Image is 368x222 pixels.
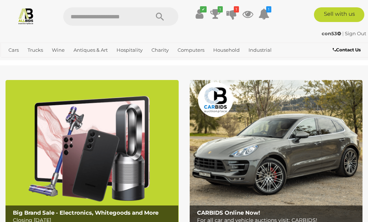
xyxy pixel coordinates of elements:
a: Cars [6,44,22,56]
span: | [342,30,344,36]
a: Trucks [25,44,46,56]
a: Antiques & Art [71,44,111,56]
a: ✔ [194,7,205,21]
a: Contact Us [333,46,362,54]
a: Wine [49,44,68,56]
a: Computers [175,44,207,56]
strong: con53 [322,30,341,36]
a: 1 [258,7,269,21]
a: 1 [226,7,237,21]
a: Sell with us [314,7,364,22]
a: Sign Out [345,30,366,36]
a: Household [210,44,243,56]
a: Hospitality [114,44,146,56]
a: Jewellery [6,56,34,68]
img: Allbids.com.au [17,7,35,25]
a: [GEOGRAPHIC_DATA] [84,56,142,68]
i: 1 [234,6,239,12]
a: Sports [60,56,81,68]
a: 1 [210,7,221,21]
b: Big Brand Sale - Electronics, Whitegoods and More [13,209,158,216]
button: Search [142,7,178,26]
i: 1 [266,6,271,12]
a: con53 [322,30,342,36]
a: Industrial [246,44,275,56]
i: 1 [218,6,223,12]
a: Office [37,56,57,68]
i: ✔ [200,6,207,12]
b: Contact Us [333,47,361,52]
b: CARBIDS Online Now! [197,209,260,216]
a: Charity [149,44,172,56]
